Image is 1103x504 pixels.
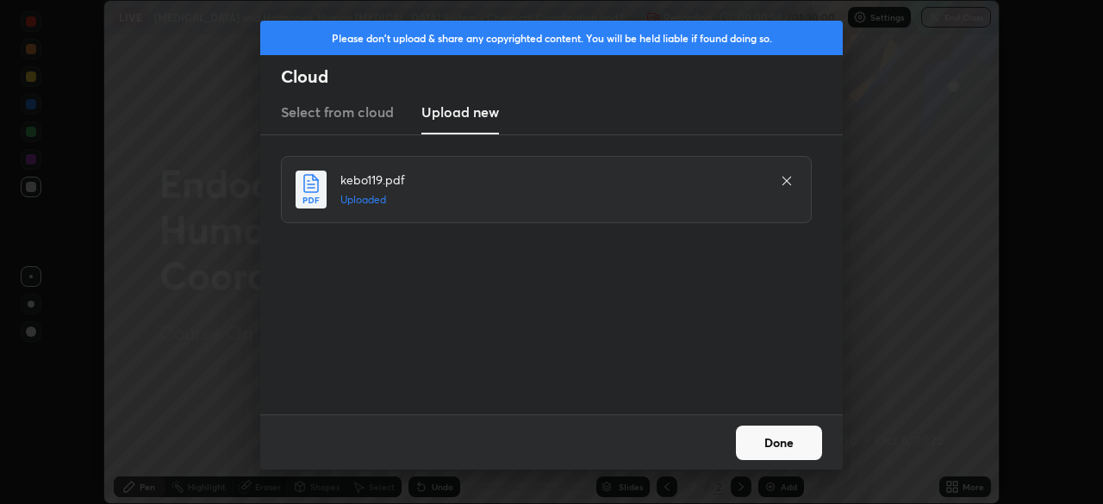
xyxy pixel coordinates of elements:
h2: Cloud [281,65,843,88]
h3: Upload new [421,102,499,122]
h4: kebo119.pdf [340,171,763,189]
button: Done [736,426,822,460]
h5: Uploaded [340,192,763,208]
div: Please don't upload & share any copyrighted content. You will be held liable if found doing so. [260,21,843,55]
